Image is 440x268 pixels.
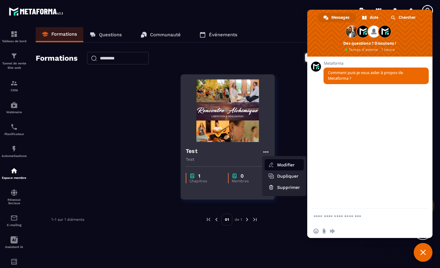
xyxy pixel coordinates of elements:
span: Comment puis-je vous aider à propos de Metaforma ? [328,70,403,81]
p: 01 [221,214,232,225]
span: Messages [331,13,349,22]
img: social-network [10,189,18,196]
img: formation [10,30,18,38]
textarea: Entrez votre message... [313,214,412,220]
h2: Formations [36,52,78,65]
img: prev [214,217,219,222]
p: CRM [2,88,27,92]
a: formationformationTunnel de vente Site web [2,48,27,75]
div: Messages [318,13,356,22]
p: Événements [209,32,237,38]
img: automations [10,167,18,174]
a: Formations [36,27,83,42]
button: Supprimer [265,182,304,193]
a: automationsautomationsEspace membre [2,162,27,184]
a: emailemailE-mailing [2,210,27,231]
img: logo [9,6,65,17]
a: automationsautomationsWebinaire [2,97,27,119]
a: formationformationTableau de bord [2,26,27,48]
img: next [244,217,250,222]
a: Assistant IA [2,231,27,253]
img: email [10,214,18,222]
p: 1-1 sur 1 éléments [51,217,84,222]
a: social-networksocial-networkRéseaux Sociaux [2,184,27,210]
p: Tableau de bord [2,39,27,43]
div: Chercher [385,13,422,22]
p: 1 [198,173,200,179]
p: de 1 [235,217,242,222]
a: schedulerschedulerPlanificateur [2,119,27,140]
img: prev [206,217,211,222]
img: automations [10,101,18,109]
p: Automatisations [2,154,27,158]
div: Fermer le chat [414,243,432,262]
button: Carte [305,53,331,62]
div: Aide [356,13,385,22]
p: E-mailing [2,223,27,227]
p: Réseaux Sociaux [2,198,27,205]
img: accountant [10,258,18,265]
a: Questions [83,27,128,42]
h4: Test [186,147,198,155]
span: Insérer un emoji [313,229,318,234]
p: Espace membre [2,176,27,180]
p: Test [186,157,270,162]
button: Modifier [265,159,304,170]
p: Assistant IA [2,245,27,249]
p: 0 [241,173,244,179]
img: automations [10,145,18,153]
p: Webinaire [2,110,27,114]
a: Événements [193,27,244,42]
a: Communauté [134,27,187,42]
img: chapter [232,173,237,179]
span: Aide [370,13,378,22]
a: automationsautomationsAutomatisations [2,140,27,162]
p: Tunnel de vente Site web [2,61,27,70]
p: Chapitres [189,179,222,183]
p: Planificateur [2,132,27,136]
p: Communauté [150,32,181,38]
span: Envoyer un fichier [322,229,327,234]
img: next [252,217,258,222]
img: formation [10,79,18,87]
img: chapter [189,173,195,179]
span: Message audio [330,229,335,234]
p: Questions [99,32,122,38]
img: scheduler [10,123,18,131]
a: formation-backgroundTestModifierDupliquerSupprimerTestchapter1Chapitreschapter0Membres [181,74,282,207]
span: Chercher [399,13,416,22]
span: Metaforma [324,61,429,66]
p: Formations [51,31,77,37]
a: formationformationCRM [2,75,27,97]
button: Dupliquer [265,170,304,182]
img: formation-background [186,79,270,142]
p: Membres [232,179,263,183]
img: formation [10,52,18,60]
